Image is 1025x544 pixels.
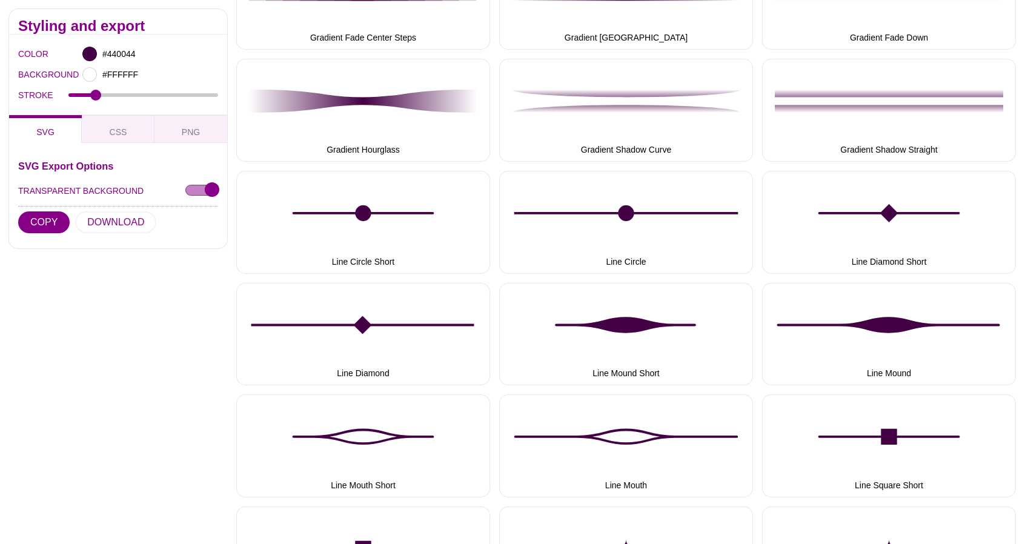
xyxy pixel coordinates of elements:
[110,127,127,137] span: CSS
[236,283,490,386] button: Line Diamond
[762,283,1016,386] button: Line Mound
[499,171,753,274] button: Line Circle
[762,394,1016,497] button: Line Square Short
[762,59,1016,162] button: Gradient Shadow Straight
[18,183,144,199] label: TRANSPARENT BACKGROUND
[18,67,33,82] label: BACKGROUND
[18,87,68,103] label: STROKE
[236,59,490,162] button: Gradient Hourglass
[18,46,33,62] label: COLOR
[154,115,227,143] button: PNG
[499,59,753,162] button: Gradient Shadow Curve
[762,171,1016,274] button: Line Diamond Short
[18,211,70,233] button: COPY
[18,161,218,171] h3: SVG Export Options
[236,394,490,497] button: Line Mouth Short
[82,115,154,143] button: CSS
[75,211,156,233] button: DOWNLOAD
[236,171,490,274] button: Line Circle Short
[499,394,753,497] button: Line Mouth
[18,21,218,31] h2: Styling and export
[499,283,753,386] button: Line Mound Short
[182,127,200,137] span: PNG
